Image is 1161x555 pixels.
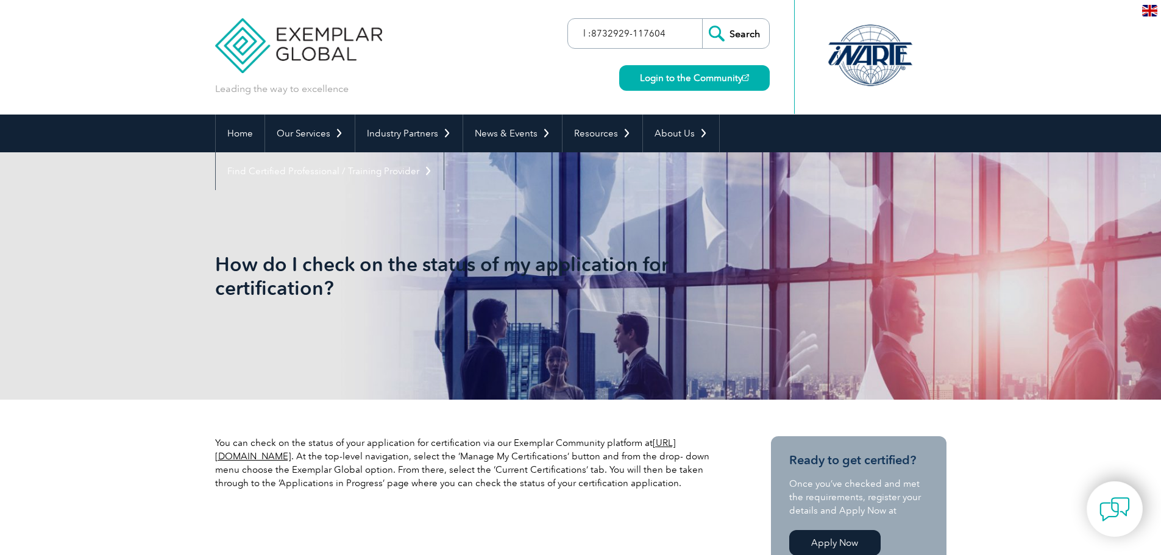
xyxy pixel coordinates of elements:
[215,252,683,300] h1: How do I check on the status of my application for certification?
[355,115,463,152] a: Industry Partners
[215,436,727,490] p: You can check on the status of your application for certification via our Exemplar Community plat...
[742,74,749,81] img: open_square.png
[1099,494,1130,525] img: contact-chat.png
[789,477,928,517] p: Once you’ve checked and met the requirements, register your details and Apply Now at
[619,65,770,91] a: Login to the Community
[563,115,642,152] a: Resources
[265,115,355,152] a: Our Services
[643,115,719,152] a: About Us
[216,152,444,190] a: Find Certified Professional / Training Provider
[702,19,769,48] input: Search
[216,115,265,152] a: Home
[463,115,562,152] a: News & Events
[1142,5,1157,16] img: en
[215,82,349,96] p: Leading the way to excellence
[789,453,928,468] h3: Ready to get certified?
